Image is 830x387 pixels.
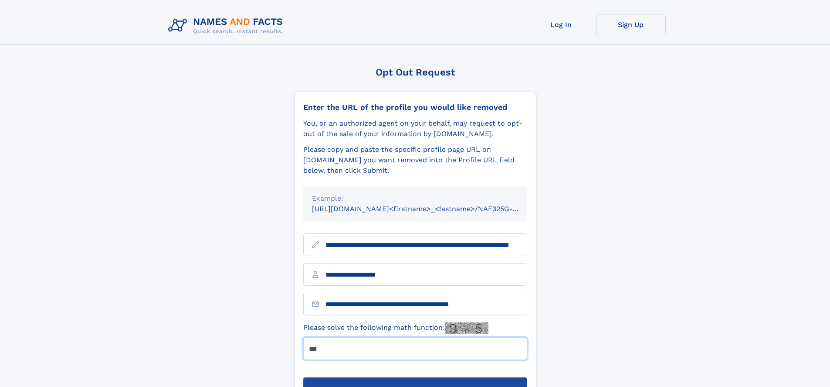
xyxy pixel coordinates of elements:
div: Example: [312,193,518,204]
div: Enter the URL of the profile you would like removed [303,103,527,112]
div: Please copy and paste the specific profile page URL on [DOMAIN_NAME] you want removed into the Pr... [303,144,527,176]
img: Logo Names and Facts [165,14,290,38]
div: You, or an authorized agent on your behalf, may request to opt-out of the sale of your informatio... [303,118,527,139]
label: Please solve the following math function: [303,322,488,334]
small: [URL][DOMAIN_NAME]<firstname>_<lastname>/NAF325G-xxxxxxxx [312,205,544,213]
div: Opt Out Request [294,67,536,78]
a: Sign Up [596,14,666,35]
a: Log In [526,14,596,35]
